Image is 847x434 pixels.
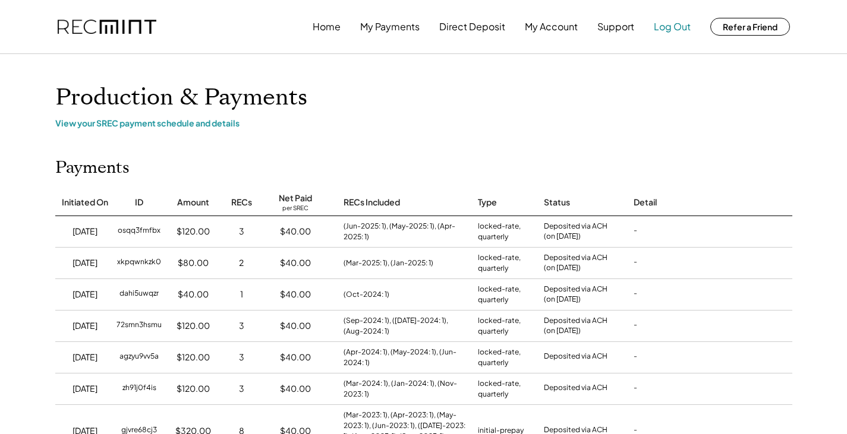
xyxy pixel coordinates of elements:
button: Log Out [654,15,691,39]
div: $120.00 [177,226,210,237]
div: ID [135,197,143,208]
button: Refer a Friend [710,18,790,36]
div: Deposited via ACH (on [DATE]) [544,284,607,305]
div: per SREC [282,204,308,213]
div: 72smn3hsmu [116,320,162,332]
h1: Production & Payments [55,84,792,112]
div: (Mar-2025: 1), (Jan-2025: 1) [344,258,433,268]
div: Deposited via ACH (on [DATE]) [544,221,607,242]
div: $80.00 [178,257,209,269]
div: - [634,257,637,269]
div: $40.00 [280,226,311,237]
div: locked-rate, quarterly [478,284,532,305]
div: Initiated On [62,197,108,208]
div: Deposited via ACH [544,383,607,395]
div: RECs [231,197,252,208]
div: agzyu9vv5a [119,351,159,363]
div: Status [544,197,570,208]
div: - [634,320,637,332]
div: [DATE] [73,289,97,300]
div: $120.00 [177,320,210,332]
div: osqq3fmfbx [118,226,160,237]
img: recmint-logotype%403x.png [58,20,156,34]
div: locked-rate, quarterly [478,347,532,368]
div: $40.00 [280,320,311,332]
button: Home [313,15,341,39]
div: - [634,289,637,300]
div: [DATE] [73,226,97,237]
div: $40.00 [280,351,311,363]
div: [DATE] [73,351,97,363]
div: $120.00 [177,351,210,363]
button: Direct Deposit [439,15,505,39]
div: $40.00 [280,289,311,300]
div: Amount [177,197,209,208]
div: 3 [239,351,244,363]
div: Type [478,197,497,208]
button: My Account [525,15,578,39]
div: locked-rate, quarterly [478,221,532,242]
button: My Payments [360,15,420,39]
div: [DATE] [73,257,97,269]
div: Deposited via ACH (on [DATE]) [544,253,607,273]
div: Net Paid [279,192,312,204]
button: Support [597,15,634,39]
div: View your SREC payment schedule and details [55,118,792,128]
h2: Payments [55,158,130,178]
div: locked-rate, quarterly [478,252,532,274]
div: - [634,383,637,395]
div: $40.00 [280,257,311,269]
div: Deposited via ACH [544,351,607,363]
div: - [634,351,637,363]
div: (Apr-2024: 1), (May-2024: 1), (Jun-2024: 1) [344,347,466,368]
div: $40.00 [178,289,209,300]
div: xkpqwnkzk0 [117,257,161,269]
div: Detail [634,197,657,208]
div: (Sep-2024: 1), ([DATE]-2024: 1), (Aug-2024: 1) [344,315,466,337]
div: 2 [239,257,244,269]
div: 3 [239,226,244,237]
div: 1 [240,289,243,300]
div: $120.00 [177,383,210,395]
div: zh91j0f4is [122,383,156,395]
div: $40.00 [280,383,311,395]
div: [DATE] [73,320,97,332]
div: locked-rate, quarterly [478,378,532,400]
div: (Oct-2024: 1) [344,289,389,300]
div: Deposited via ACH (on [DATE]) [544,316,607,336]
div: locked-rate, quarterly [478,315,532,337]
div: 3 [239,320,244,332]
div: [DATE] [73,383,97,395]
div: RECs Included [344,197,400,208]
div: dahi5uwqzr [119,289,159,300]
div: (Jun-2025: 1), (May-2025: 1), (Apr-2025: 1) [344,221,466,242]
div: - [634,226,637,237]
div: (Mar-2024: 1), (Jan-2024: 1), (Nov-2023: 1) [344,378,466,400]
div: 3 [239,383,244,395]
